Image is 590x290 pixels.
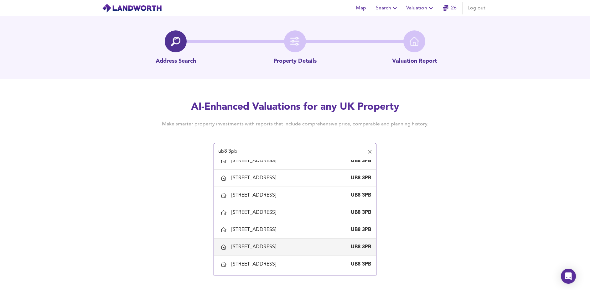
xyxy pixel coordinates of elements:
[152,100,438,114] h2: AI-Enhanced Valuations for any UK Property
[231,261,279,268] div: [STREET_ADDRESS]
[561,269,576,284] div: Open Intercom Messenger
[346,192,371,199] div: UB8 3PB
[156,57,196,66] p: Address Search
[376,4,399,13] span: Search
[231,244,279,250] div: [STREET_ADDRESS]
[346,244,371,250] div: UB8 3PB
[216,146,364,158] input: Enter a postcode to start...
[440,2,460,14] button: 26
[373,2,401,14] button: Search
[231,192,279,199] div: [STREET_ADDRESS]
[351,2,371,14] button: Map
[346,261,371,268] div: UB8 3PB
[231,157,279,164] div: [STREET_ADDRESS]
[365,147,374,156] button: Clear
[290,37,300,46] img: filter-icon
[410,37,419,46] img: home-icon
[404,2,437,14] button: Valuation
[171,37,180,46] img: search-icon
[443,4,457,13] a: 26
[346,175,371,182] div: UB8 3PB
[346,226,371,233] div: UB8 3PB
[231,175,279,182] div: [STREET_ADDRESS]
[353,4,368,13] span: Map
[465,2,488,14] button: Log out
[346,209,371,216] div: UB8 3PB
[392,57,437,66] p: Valuation Report
[102,3,162,13] img: logo
[231,209,279,216] div: [STREET_ADDRESS]
[406,4,435,13] span: Valuation
[346,157,371,164] div: UB8 3PB
[468,4,485,13] span: Log out
[231,226,279,233] div: [STREET_ADDRESS]
[152,121,438,128] h4: Make smarter property investments with reports that include comprehensive price, comparable and p...
[273,57,317,66] p: Property Details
